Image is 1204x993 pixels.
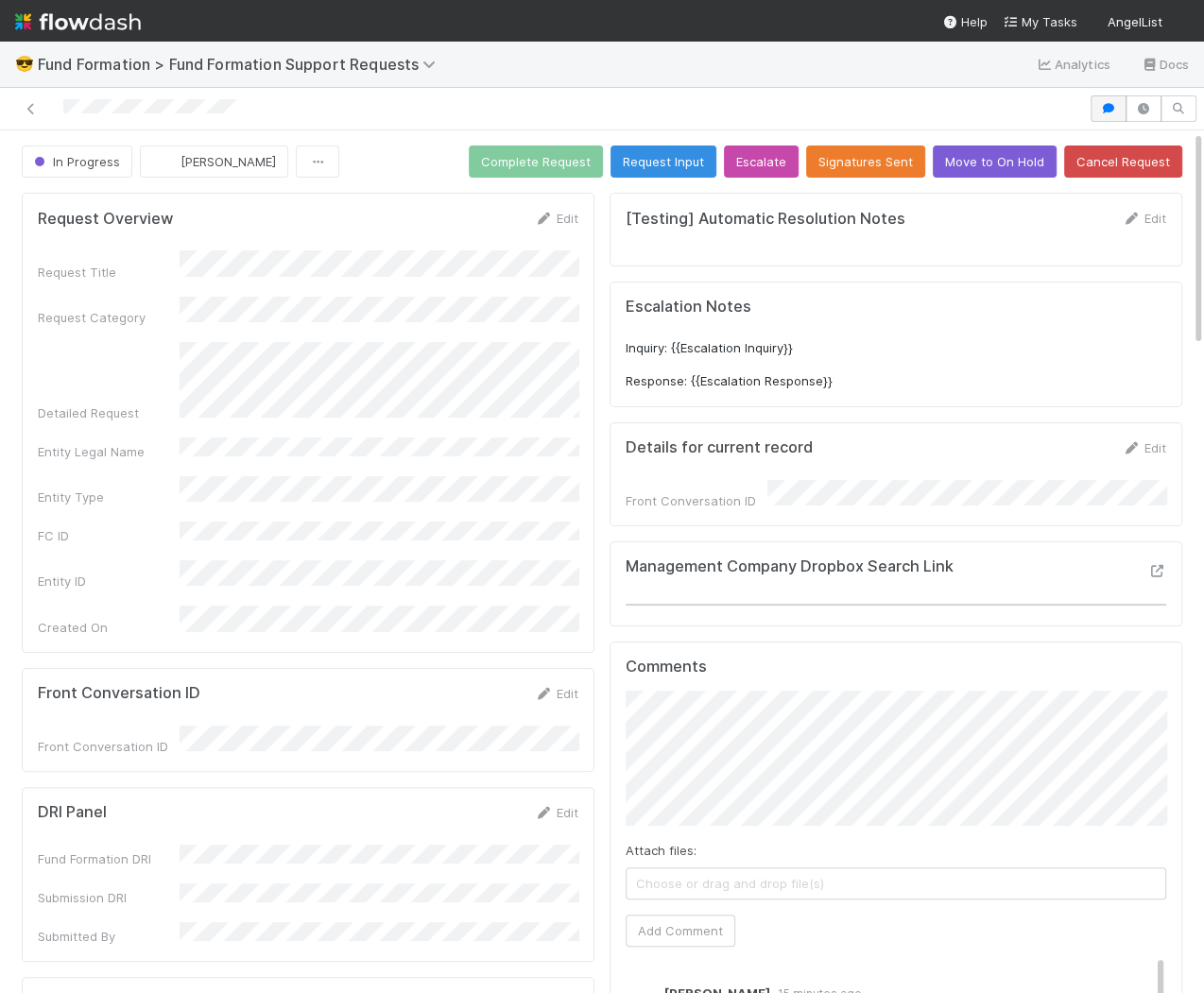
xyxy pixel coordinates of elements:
[38,403,180,422] div: Detailed Request
[1003,14,1077,29] span: My Tasks
[626,438,813,457] h5: Details for current record
[534,805,578,820] a: Edit
[933,146,1057,178] button: Move to On Hold
[1122,440,1166,455] a: Edit
[15,56,34,72] span: 😎
[1064,146,1182,178] button: Cancel Request
[1170,13,1189,32] img: avatar_eed832e9-978b-43e4-b51e-96e46fa5184b.png
[534,211,578,226] a: Edit
[626,491,767,510] div: Front Conversation ID
[626,915,735,947] button: Add Comment
[942,12,988,31] div: Help
[38,927,180,946] div: Submitted By
[38,803,107,822] h5: DRI Panel
[38,737,180,756] div: Front Conversation ID
[1122,211,1166,226] a: Edit
[38,888,180,907] div: Submission DRI
[627,868,1165,899] span: Choose or drag and drop file(s)
[38,572,180,591] div: Entity ID
[626,557,954,576] h5: Management Company Dropbox Search Link
[38,684,200,703] h5: Front Conversation ID
[38,442,180,461] div: Entity Legal Name
[806,146,925,178] button: Signatures Sent
[626,841,697,860] label: Attach files:
[626,372,1166,391] p: Response: {{Escalation Response}}
[1141,53,1189,76] a: Docs
[534,686,578,701] a: Edit
[15,6,141,38] img: logo-inverted-e16ddd16eac7371096b0.svg
[611,146,716,178] button: Request Input
[626,658,1166,676] h5: Comments
[38,618,180,637] div: Created On
[724,146,799,178] button: Escalate
[1036,53,1110,76] a: Analytics
[38,210,173,229] h5: Request Overview
[626,339,1166,358] p: Inquiry: {{Escalation Inquiry}}
[626,298,1166,317] h5: Escalation Notes
[626,210,905,229] h5: [Testing] Automatic Resolution Notes
[38,55,445,74] span: Fund Formation > Fund Formation Support Requests
[38,849,180,868] div: Fund Formation DRI
[38,263,180,282] div: Request Title
[38,308,180,327] div: Request Category
[1108,14,1162,29] span: AngelList
[38,526,180,545] div: FC ID
[469,146,603,178] button: Complete Request
[1003,12,1077,31] a: My Tasks
[38,488,180,506] div: Entity Type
